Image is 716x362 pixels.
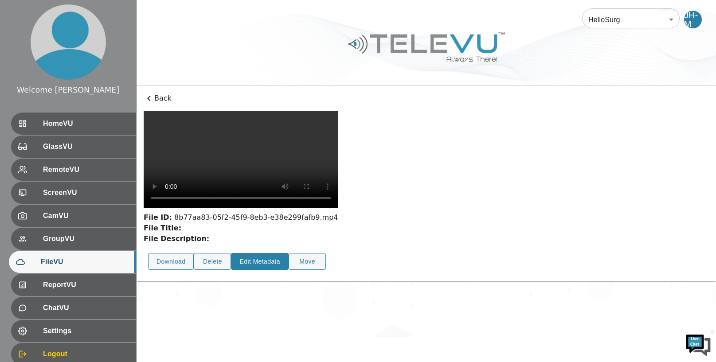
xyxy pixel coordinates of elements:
[194,253,231,270] button: Delete
[43,349,129,359] span: Logout
[231,253,289,270] button: Edit Metadata
[289,253,326,270] button: Move
[9,251,136,273] div: FileVU
[43,303,129,313] span: ChatVU
[148,253,194,270] button: Download
[11,320,136,342] div: Settings
[11,159,136,181] div: RemoteVU
[43,164,129,175] span: RemoteVU
[11,274,136,296] div: ReportVU
[144,234,209,243] strong: File Description:
[43,141,129,152] span: GlassVU
[17,84,119,96] div: Welcome [PERSON_NAME]
[684,11,702,28] div: JH-M
[11,205,136,227] div: CamVU
[11,228,136,250] div: GroupVU
[11,136,136,158] div: GlassVU
[144,93,709,104] p: Back
[11,113,136,135] div: HomeVU
[144,212,338,223] div: 8b77aa83-05f2-45f9-8eb3-e38e299fafb9.mp4
[144,213,172,222] strong: File ID:
[43,280,129,290] span: ReportVU
[582,7,680,32] div: HelloSurg
[144,224,181,232] strong: File Title:
[11,297,136,319] div: ChatVU
[43,326,129,336] span: Settings
[41,257,129,267] span: FileVU
[43,234,129,244] span: GroupVU
[685,331,712,358] img: Chat Widget
[43,187,129,198] span: ScreenVU
[11,182,136,204] div: ScreenVU
[43,118,129,129] span: HomeVU
[31,4,106,80] img: profile.png
[347,28,506,65] img: Logo
[43,210,129,221] span: CamVU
